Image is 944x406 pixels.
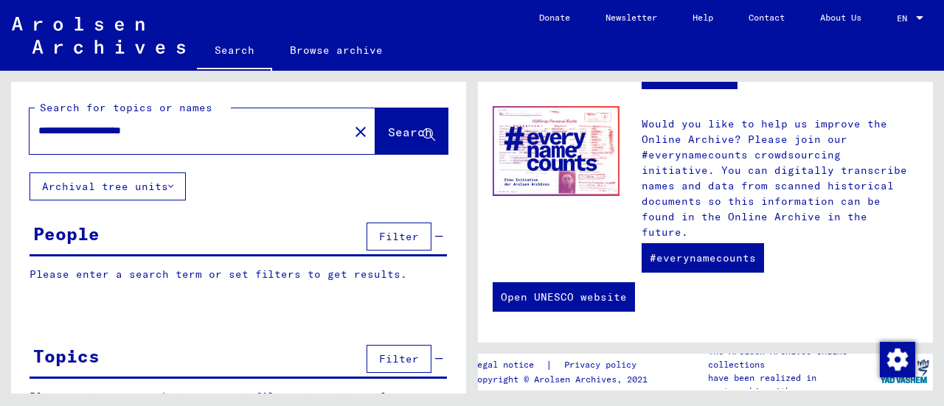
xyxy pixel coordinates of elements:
[346,116,375,146] button: Clear
[880,342,915,377] img: Zustimmung ändern
[29,267,447,282] p: Please enter a search term or set filters to get results.
[379,352,419,365] span: Filter
[272,32,400,68] a: Browse archive
[472,357,546,373] a: Legal notice
[472,373,654,386] p: Copyright © Arolsen Archives, 2021
[379,230,419,243] span: Filter
[642,243,764,273] a: #everynamecounts
[367,223,431,251] button: Filter
[897,13,907,24] mat-select-trigger: EN
[367,345,431,373] button: Filter
[708,371,876,398] p: have been realized in partnership with
[642,116,918,240] p: Would you like to help us improve the Online Archive? Please join our #everynamecounts crowdsourc...
[352,123,369,141] mat-icon: close
[493,282,635,312] a: Open UNESCO website
[375,108,448,154] button: Search
[552,357,654,373] a: Privacy policy
[33,220,100,247] div: People
[388,125,432,139] span: Search
[708,345,876,371] p: The Arolsen Archives online collections
[472,357,654,373] div: |
[879,341,914,377] div: Zustimmung ändern
[40,101,212,114] mat-label: Search for topics or names
[33,343,100,369] div: Topics
[877,353,932,390] img: yv_logo.png
[12,17,185,54] img: Arolsen_neg.svg
[29,172,186,200] button: Archival tree units
[197,32,272,71] a: Search
[493,106,619,197] img: enc.jpg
